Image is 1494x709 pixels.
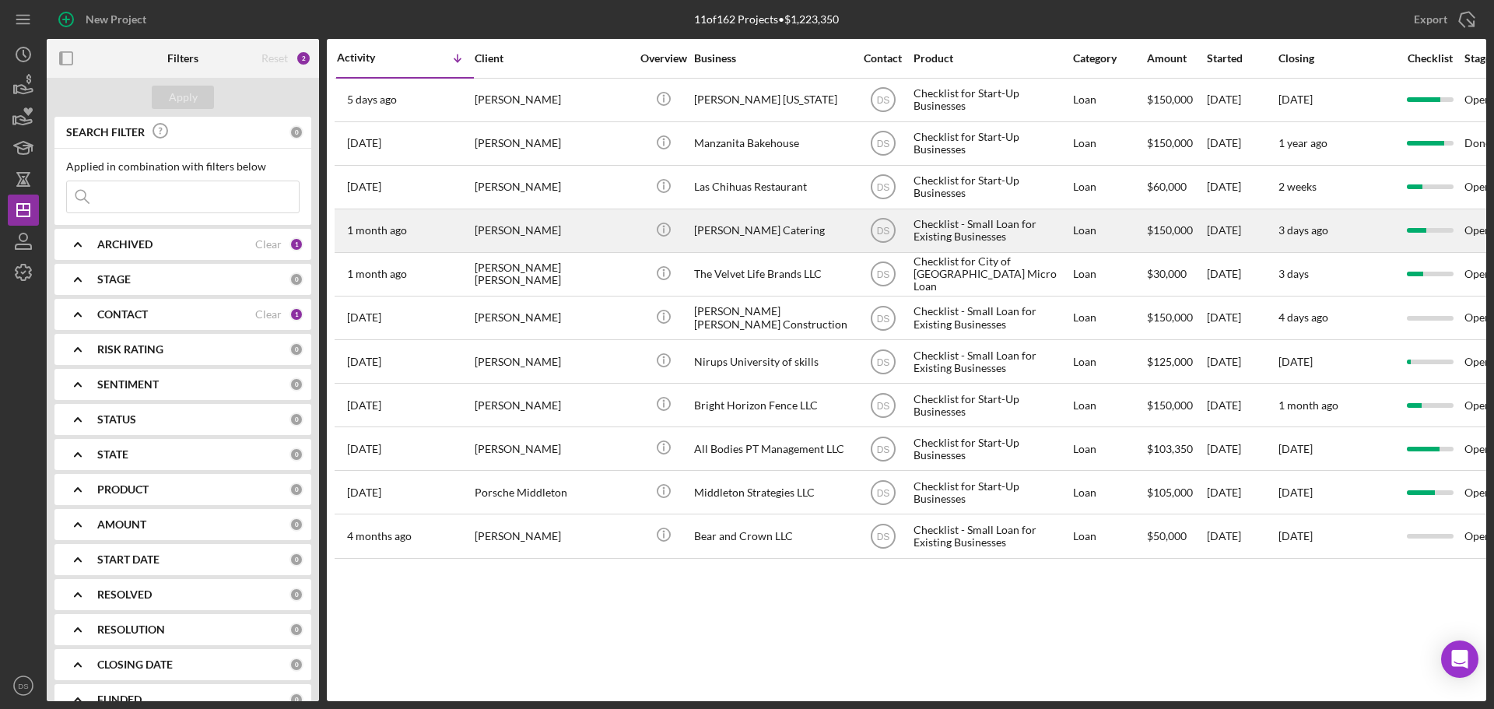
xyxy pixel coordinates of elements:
div: Checklist for Start-Up Businesses [914,384,1069,426]
div: Checklist - Small Loan for Existing Businesses [914,210,1069,251]
time: 4 days ago [1278,311,1328,324]
div: Checklist - Small Loan for Existing Businesses [914,297,1069,339]
time: 2025-06-30 05:14 [347,399,381,412]
text: DS [876,313,889,324]
text: DS [876,139,889,149]
div: [PERSON_NAME] [PERSON_NAME] Construction [694,297,850,339]
div: Manzanita Bakehouse [694,123,850,164]
div: Bright Horizon Fence LLC [694,384,850,426]
text: DS [876,269,889,280]
div: [PERSON_NAME] [475,428,630,469]
button: New Project [47,4,162,35]
div: 0 [289,125,303,139]
div: $150,000 [1147,297,1205,339]
div: Client [475,52,630,65]
div: $150,000 [1147,123,1205,164]
text: DS [876,400,889,411]
time: 1 month ago [1278,398,1338,412]
time: [DATE] [1278,529,1313,542]
div: 2 [296,51,311,66]
div: Las Chihuas Restaurant [694,167,850,208]
b: Filters [167,52,198,65]
div: Checklist for Start-Up Businesses [914,79,1069,121]
div: Applied in combination with filters below [66,160,300,173]
div: [DATE] [1207,472,1277,513]
div: Bear and Crown LLC [694,515,850,556]
time: 2025-04-21 23:11 [347,530,412,542]
div: Checklist - Small Loan for Existing Businesses [914,341,1069,382]
div: Business [694,52,850,65]
div: Checklist for City of [GEOGRAPHIC_DATA] Micro Loan [914,254,1069,295]
button: Apply [152,86,214,109]
time: 2025-07-26 01:15 [347,268,407,280]
div: Contact [854,52,912,65]
div: 0 [289,693,303,707]
div: Porsche Middleton [475,472,630,513]
div: [DATE] [1207,384,1277,426]
div: New Project [86,4,146,35]
div: Nirups University of skills [694,341,850,382]
b: CLOSING DATE [97,658,173,671]
div: Checklist for Start-Up Businesses [914,167,1069,208]
time: 2025-07-15 20:17 [347,311,381,324]
text: DS [876,182,889,193]
div: Activity [337,51,405,64]
div: [DATE] [1207,341,1277,382]
time: 2025-08-19 17:07 [347,181,381,193]
text: DS [876,226,889,237]
div: $60,000 [1147,167,1205,208]
b: RESOLVED [97,588,152,601]
div: Reset [261,52,288,65]
div: Middleton Strategies LLC [694,472,850,513]
div: [DATE] [1207,123,1277,164]
b: AMOUNT [97,518,146,531]
b: CONTACT [97,308,148,321]
div: Checklist for Start-Up Businesses [914,123,1069,164]
div: Loan [1073,515,1145,556]
text: DS [876,444,889,455]
div: [PERSON_NAME] [475,167,630,208]
b: FUNDED [97,693,142,706]
div: Loan [1073,167,1145,208]
div: [PERSON_NAME] [475,341,630,382]
div: [PERSON_NAME] [475,123,630,164]
div: [PERSON_NAME] [475,210,630,251]
b: STATE [97,448,128,461]
div: The Velvet Life Brands LLC [694,254,850,295]
div: [DATE] [1207,297,1277,339]
div: Loan [1073,123,1145,164]
text: DS [876,532,889,542]
div: 0 [289,272,303,286]
div: 0 [289,483,303,497]
div: 0 [289,342,303,356]
time: 2025-07-13 17:55 [347,356,381,368]
div: [PERSON_NAME] [US_STATE] [694,79,850,121]
div: 0 [289,448,303,462]
text: DS [18,682,28,690]
div: $150,000 [1147,210,1205,251]
div: Checklist - Small Loan for Existing Businesses [914,515,1069,556]
div: $103,350 [1147,428,1205,469]
div: Apply [169,86,198,109]
div: All Bodies PT Management LLC [694,428,850,469]
div: Started [1207,52,1277,65]
div: [PERSON_NAME] [475,384,630,426]
div: $30,000 [1147,254,1205,295]
div: Amount [1147,52,1205,65]
b: STAGE [97,273,131,286]
div: 0 [289,518,303,532]
b: STATUS [97,413,136,426]
div: 11 of 162 Projects • $1,223,350 [694,13,839,26]
div: Loan [1073,472,1145,513]
div: Loan [1073,210,1145,251]
div: Loan [1073,254,1145,295]
div: [DATE] [1207,79,1277,121]
div: [DATE] [1207,254,1277,295]
time: [DATE] [1278,93,1313,106]
div: 1 [289,307,303,321]
div: Category [1073,52,1145,65]
time: [DATE] [1278,486,1313,499]
div: Checklist [1397,52,1463,65]
div: 0 [289,412,303,426]
div: 0 [289,658,303,672]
